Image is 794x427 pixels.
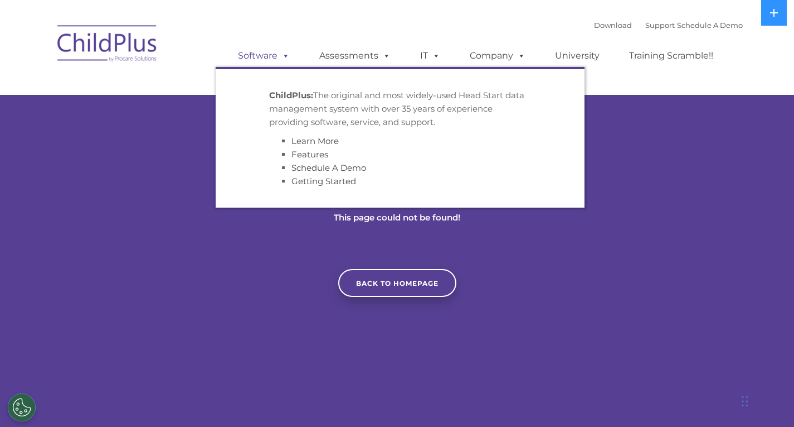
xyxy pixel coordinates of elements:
[291,149,328,160] a: Features
[280,211,514,224] p: This page could not be found!
[738,373,794,427] iframe: Chat Widget
[594,21,743,30] font: |
[308,45,402,67] a: Assessments
[269,89,531,129] p: The original and most widely-used Head Start data management system with over 35 years of experie...
[291,162,366,173] a: Schedule A Demo
[227,45,301,67] a: Software
[544,45,611,67] a: University
[409,45,451,67] a: IT
[645,21,675,30] a: Support
[338,269,456,297] a: Back to homepage
[677,21,743,30] a: Schedule A Demo
[269,90,313,100] strong: ChildPlus:
[742,385,748,418] div: Drag
[594,21,632,30] a: Download
[291,176,356,186] a: Getting Started
[52,17,163,73] img: ChildPlus by Procare Solutions
[618,45,724,67] a: Training Scramble!!
[8,394,36,421] button: Cookies Settings
[459,45,537,67] a: Company
[291,136,339,146] a: Learn More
